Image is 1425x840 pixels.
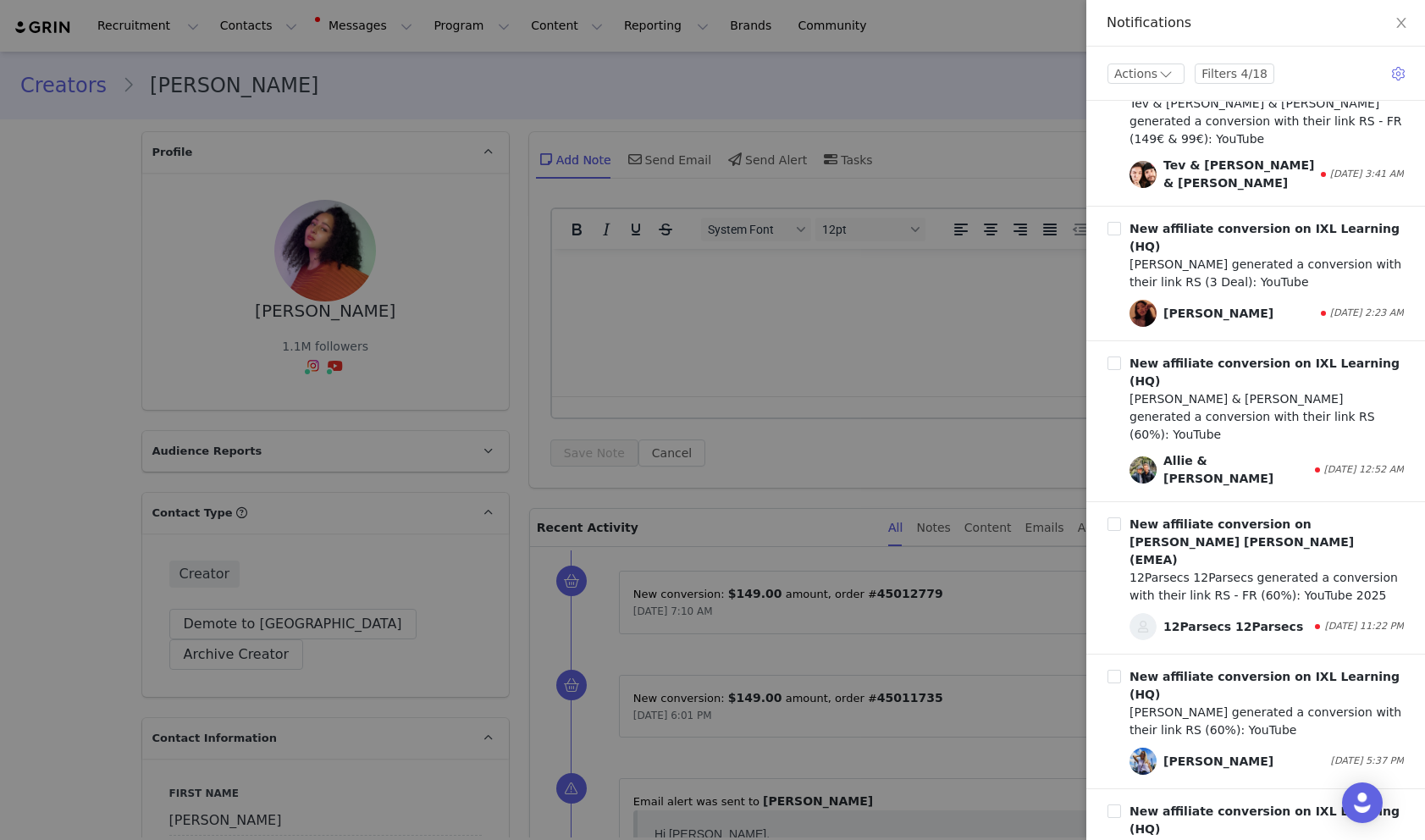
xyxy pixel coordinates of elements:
div: [PERSON_NAME] & [PERSON_NAME] generated a conversion with their link RS (60%): YouTube [1130,390,1404,444]
div: Open Intercom Messenger [1342,782,1383,823]
div: Allie & [PERSON_NAME] [1163,452,1312,488]
div: 12Parsecs 12Parsecs generated a conversion with their link RS - FR (60%): YouTube 2025 [1130,569,1404,605]
b: New affiliate conversion on IXL Learning (HQ) [1130,804,1400,836]
span: [DATE] 3:41 AM [1330,168,1404,182]
span: Amy Lyons [1130,748,1157,775]
div: Tev & [PERSON_NAME] & [PERSON_NAME] [1163,157,1318,192]
div: [PERSON_NAME] [1163,753,1273,771]
b: New affiliate conversion on [PERSON_NAME] [PERSON_NAME] (EMEA) [1130,517,1354,566]
span: Allie & Nikolas Kennett [1130,456,1157,484]
div: [PERSON_NAME] [1163,305,1273,323]
div: [PERSON_NAME] generated a conversion with their link RS (60%): YouTube [1130,704,1404,739]
img: fa979200-1853-496b-80ed-175a581fa909.jpg [1130,161,1157,188]
body: Rich Text Area. Press ALT-0 for help. [14,14,695,32]
span: [DATE] 11:22 PM [1324,620,1404,634]
img: 1f7958f4-844c-406f-ad49-335fb4571768--s.jpg [1130,613,1157,640]
img: 383745c6-5498-4642-a2fd-609e8db0303a.jpg [1130,300,1157,327]
body: Hi [PERSON_NAME], Thank you so much for working with IXL Learning (HQ)! Your payment of $5000.00 ... [7,7,577,78]
i: icon: close [1395,16,1408,30]
img: 9a361401-557d-4ad2-8735-df02e88a6e22.jpg [1130,456,1157,484]
img: e39cb771-993c-4c55-91b1-5272ebb20f71.jpg [1130,748,1157,775]
button: Filters 4/18 [1195,64,1274,84]
div: 12Parsecs 12Parsecs [1163,618,1303,636]
span: Nina Yu [1130,300,1157,327]
span: [DATE] 2:23 AM [1330,307,1404,321]
span: [DATE] 12:52 AM [1324,463,1405,478]
span: Tev & Louis Tev & Louis [1130,161,1157,188]
b: New affiliate conversion on IXL Learning (HQ) [1130,222,1400,253]
div: Tev & [PERSON_NAME] & [PERSON_NAME] generated a conversion with their link RS - FR (149€ & 99€): ... [1130,95,1404,148]
span: [DATE] 5:37 PM [1331,754,1404,769]
b: New affiliate conversion on IXL Learning (HQ) [1130,356,1400,388]
div: Notifications [1107,14,1405,32]
button: Actions [1107,64,1185,84]
b: New affiliate conversion on IXL Learning (HQ) [1130,670,1400,701]
span: 12Parsecs 12Parsecs [1130,613,1157,640]
div: [PERSON_NAME] generated a conversion with their link RS (3 Deal): YouTube [1130,256,1404,291]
